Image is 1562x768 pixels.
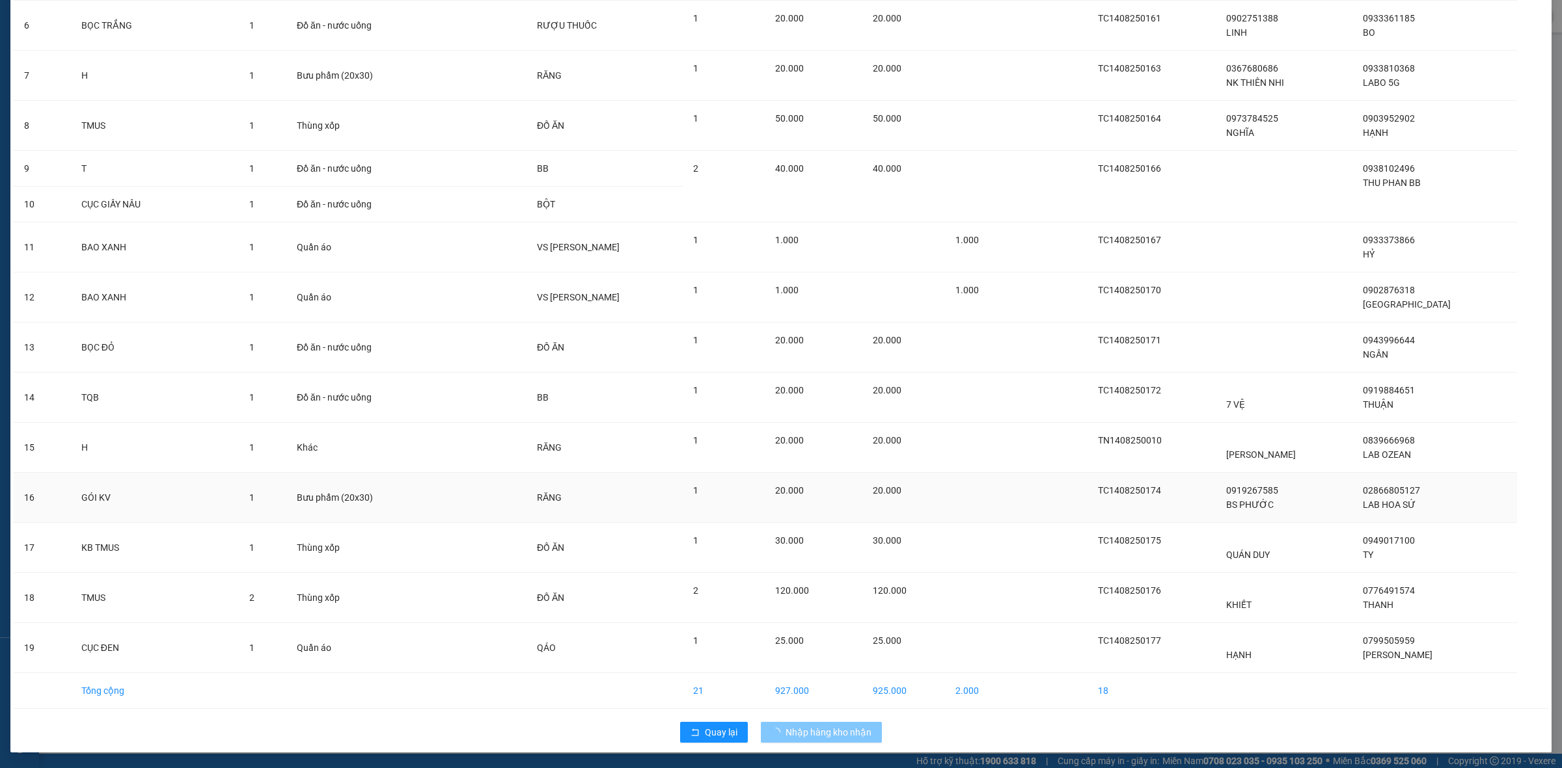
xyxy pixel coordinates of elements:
[693,285,698,295] span: 1
[286,323,433,373] td: Đồ ăn - nước uống
[249,163,254,174] span: 1
[14,523,71,573] td: 17
[249,292,254,302] span: 1
[1226,485,1278,496] span: 0919267585
[775,435,804,445] span: 20.000
[1363,299,1451,310] span: [GEOGRAPHIC_DATA]
[775,385,804,395] span: 20.000
[775,13,804,23] span: 20.000
[71,101,240,151] td: TMUS
[286,101,433,151] td: Thùng xốp
[1226,77,1284,88] span: NK THIÊN NHI
[1363,399,1393,410] span: THUẬN
[14,473,71,523] td: 16
[71,473,240,523] td: GÓI KV
[286,423,433,473] td: Khác
[1363,13,1415,23] span: 0933361185
[693,235,698,245] span: 1
[286,523,433,573] td: Thùng xốp
[71,523,240,573] td: KB TMUS
[537,199,555,209] span: BỘT
[249,342,254,352] span: 1
[537,20,597,31] span: RƯỢU THUỐC
[775,635,804,646] span: 25.000
[1363,485,1420,496] span: 02866805127
[765,673,862,709] td: 927.000
[1226,499,1274,510] span: BS PHƯỚC
[1098,585,1161,596] span: TC1408250176
[1363,27,1375,38] span: BO
[873,635,901,646] span: 25.000
[1226,449,1296,460] span: [PERSON_NAME]
[286,222,433,272] td: Quần áo
[537,120,564,131] span: ĐỒ ĂN
[249,492,254,503] span: 1
[249,70,254,81] span: 1
[873,63,901,73] span: 20.000
[1363,550,1373,560] span: TY
[1098,385,1161,395] span: TC1408250172
[1363,178,1421,188] span: THU PHAN BB
[537,70,562,81] span: RĂNG
[286,1,433,51] td: Đồ ăn - nước uống
[14,51,71,101] td: 7
[1098,335,1161,345] span: TC1408250171
[1226,399,1245,410] span: 7 VỆ
[249,242,254,252] span: 1
[537,442,562,453] span: RĂNG
[249,120,254,131] span: 1
[873,485,901,496] span: 20.000
[286,51,433,101] td: Bưu phẩm (20x30)
[1363,349,1388,360] span: NGÂN
[1226,127,1254,138] span: NGHĨA
[693,535,698,546] span: 1
[1363,585,1415,596] span: 0776491574
[286,473,433,523] td: Bưu phẩm (20x30)
[71,573,240,623] td: TMUS
[286,151,433,187] td: Đồ ăn - nước uống
[1098,485,1161,496] span: TC1408250174
[249,392,254,403] span: 1
[537,542,564,553] span: ĐỒ ĂN
[1098,235,1161,245] span: TC1408250167
[955,285,979,295] span: 1.000
[286,272,433,323] td: Quần áo
[286,573,433,623] td: Thùng xốp
[1363,535,1415,546] span: 0949017100
[1226,13,1278,23] span: 0902751388
[71,1,240,51] td: BỌC TRẮNG
[693,585,698,596] span: 2
[1098,635,1161,646] span: TC1408250177
[1363,113,1415,124] span: 0903952902
[1226,63,1278,73] span: 0367680686
[1363,249,1375,259] span: HỶ
[537,242,620,252] span: VS [PERSON_NAME]
[537,492,562,503] span: RĂNG
[873,585,907,596] span: 120.000
[693,335,698,345] span: 1
[14,623,71,673] td: 19
[680,722,748,743] button: rollbackQuay lại
[775,163,804,174] span: 40.000
[693,163,698,174] span: 2
[775,285,799,295] span: 1.000
[71,187,240,222] td: CỤC GIẤY NÂU
[1088,673,1216,709] td: 18
[71,51,240,101] td: H
[1363,449,1411,460] span: LAB OZEAN
[14,573,71,623] td: 18
[71,623,240,673] td: CỤC ĐEN
[1363,63,1415,73] span: 0933810368
[1363,650,1432,660] span: [PERSON_NAME]
[286,373,433,423] td: Đồ ăn - nước uống
[862,673,945,709] td: 925.000
[1098,63,1161,73] span: TC1408250163
[249,199,254,209] span: 1
[775,485,804,496] span: 20.000
[873,13,901,23] span: 20.000
[873,163,901,174] span: 40.000
[537,342,564,352] span: ĐỒ ĂN
[693,13,698,23] span: 1
[1363,285,1415,295] span: 0902876318
[71,373,240,423] td: TQB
